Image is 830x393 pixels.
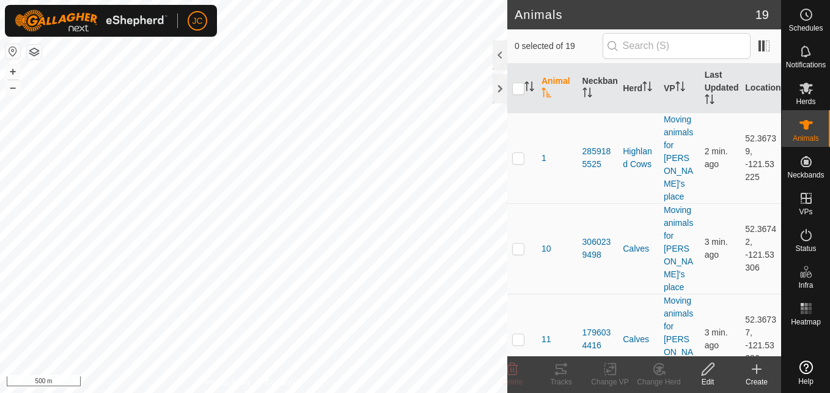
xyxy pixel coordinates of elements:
div: 1796034416 [582,326,614,352]
div: Highland Cows [623,145,654,171]
p-sorticon: Activate to sort [524,83,534,93]
th: Location [740,64,781,113]
a: Privacy Policy [205,377,251,388]
h2: Animals [515,7,755,22]
span: JC [192,15,202,28]
p-sorticon: Activate to sort [642,83,652,93]
span: 11 [542,333,551,346]
th: Neckband [578,64,619,113]
th: Animal [537,64,578,113]
div: Calves [623,242,654,255]
span: 10 [542,242,551,255]
div: Edit [683,376,732,387]
span: Status [795,245,816,252]
span: Animals [793,135,819,142]
p-sorticon: Activate to sort [705,96,714,106]
div: Change Herd [634,376,683,387]
span: Neckbands [787,171,824,179]
th: VP [659,64,700,113]
span: Schedules [788,24,823,32]
a: Moving animals for [PERSON_NAME]'s place [664,205,693,292]
a: Contact Us [266,377,302,388]
div: 2859185525 [582,145,614,171]
div: Create [732,376,781,387]
div: 3060239498 [582,236,614,261]
p-sorticon: Activate to sort [582,89,592,99]
div: Tracks [537,376,586,387]
div: Calves [623,333,654,346]
span: Aug 19, 2025, 10:18 AM [705,327,728,350]
td: 52.36742, -121.53306 [740,203,781,294]
p-sorticon: Activate to sort [542,89,551,99]
span: Infra [798,282,813,289]
th: Herd [618,64,659,113]
button: Map Layers [27,45,42,59]
span: VPs [799,208,812,215]
td: 52.36739, -121.53225 [740,113,781,203]
button: Reset Map [6,44,20,59]
span: Help [798,378,813,385]
img: Gallagher Logo [15,10,167,32]
div: Change VP [586,376,634,387]
a: Help [782,356,830,390]
span: 19 [755,6,769,24]
span: Herds [796,98,815,105]
p-sorticon: Activate to sort [675,83,685,93]
span: Aug 19, 2025, 10:19 AM [705,146,728,169]
span: Delete [502,378,523,386]
button: – [6,80,20,95]
span: 0 selected of 19 [515,40,603,53]
span: Aug 19, 2025, 10:18 AM [705,237,728,260]
a: Moving animals for [PERSON_NAME]'s place [664,114,693,201]
span: Notifications [786,61,826,69]
a: Moving animals for [PERSON_NAME]'s place [664,296,693,383]
input: Search (S) [603,33,751,59]
span: Heatmap [791,318,821,326]
td: 52.36737, -121.53286 [740,294,781,384]
button: + [6,64,20,79]
span: 1 [542,152,546,165]
th: Last Updated [700,64,741,113]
